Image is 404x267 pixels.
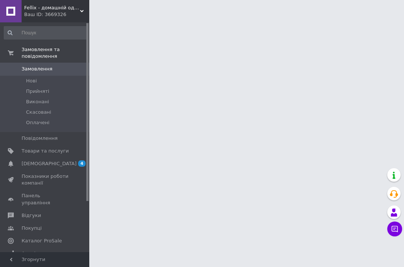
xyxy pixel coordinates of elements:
[22,160,77,167] span: [DEMOGRAPHIC_DATA]
[387,222,402,236] button: Чат з покупцем
[22,250,47,257] span: Аналітика
[26,119,49,126] span: Оплачені
[4,26,88,40] input: Пошук
[26,88,49,95] span: Прийняті
[24,11,89,18] div: Ваш ID: 3669326
[22,135,58,142] span: Повідомлення
[22,192,69,206] span: Панель управління
[22,66,52,72] span: Замовлення
[22,46,89,60] span: Замовлення та повідомлення
[22,212,41,219] span: Відгуки
[24,4,80,11] span: Fellix - домашній одяг та білизна
[26,98,49,105] span: Виконані
[22,238,62,244] span: Каталог ProSale
[22,148,69,154] span: Товари та послуги
[22,225,42,232] span: Покупці
[22,173,69,186] span: Показники роботи компанії
[26,109,51,116] span: Скасовані
[26,78,37,84] span: Нові
[78,160,86,167] span: 4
